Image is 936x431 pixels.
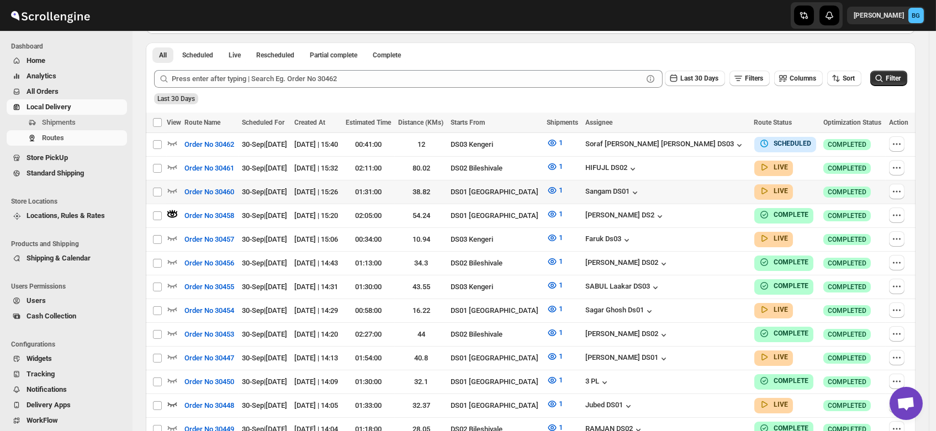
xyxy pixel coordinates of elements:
[559,257,563,265] span: 1
[11,197,127,206] span: Store Locations
[774,211,809,219] b: COMPLETE
[451,119,485,126] span: Starts From
[540,253,569,270] button: 1
[11,240,127,248] span: Products and Shipping
[346,329,392,340] div: 02:27:00
[346,281,392,292] div: 01:30:00
[178,207,241,225] button: Order No 30458
[585,235,632,246] button: Faruk Ds03
[828,259,866,268] span: COMPLETED
[294,329,339,340] div: [DATE] | 14:20
[184,376,234,387] span: Order No 30450
[159,51,167,60] span: All
[294,187,339,198] div: [DATE] | 15:26
[828,354,866,363] span: COMPLETED
[242,140,287,148] span: 30-Sep | [DATE]
[827,71,861,86] button: Sort
[27,354,52,363] span: Widgets
[680,75,718,82] span: Last 30 Days
[178,302,241,320] button: Order No 30454
[790,75,816,82] span: Columns
[7,351,127,366] button: Widgets
[559,352,563,360] span: 1
[585,282,661,293] button: SABUL Laakar DS03
[294,119,325,126] span: Created At
[540,158,569,175] button: 1
[451,376,540,387] div: DS01 [GEOGRAPHIC_DATA]
[27,56,45,65] span: Home
[27,312,76,320] span: Cash Collection
[854,11,904,20] p: [PERSON_NAME]
[178,159,241,177] button: Order No 30461
[27,103,71,111] span: Local Delivery
[184,329,234,340] span: Order No 30453
[157,95,195,103] span: Last 30 Days
[27,401,71,409] span: Delivery Apps
[912,12,921,19] text: BG
[559,210,563,218] span: 1
[451,258,540,269] div: DS02 Bileshivale
[7,308,127,324] button: Cash Collection
[346,119,391,126] span: Estimated Time
[294,139,339,150] div: [DATE] | 15:40
[759,257,809,268] button: COMPLETE
[585,401,634,412] div: Jubed DS01
[398,234,444,245] div: 10.94
[540,134,569,152] button: 1
[398,258,444,269] div: 34.3
[242,283,287,291] span: 30-Sep | [DATE]
[828,164,866,173] span: COMPLETED
[242,211,287,220] span: 30-Sep | [DATE]
[184,187,234,198] span: Order No 30460
[294,163,339,174] div: [DATE] | 15:32
[451,139,540,150] div: DS03 Kengeri
[585,258,669,269] div: [PERSON_NAME] DS02
[774,235,789,242] b: LIVE
[774,140,812,147] b: SCHEDULED
[759,233,789,244] button: LIVE
[7,293,127,308] button: Users
[828,283,866,291] span: COMPLETED
[242,330,287,338] span: 30-Sep | [DATE]
[774,187,789,195] b: LIVE
[451,210,540,221] div: DS01 [GEOGRAPHIC_DATA]
[184,119,220,126] span: Route Name
[540,205,569,223] button: 1
[184,210,234,221] span: Order No 30458
[373,51,401,60] span: Complete
[27,385,67,393] span: Notifications
[585,140,745,151] div: Soraf [PERSON_NAME] [PERSON_NAME] DS03
[184,353,234,364] span: Order No 30447
[585,187,641,198] button: Sangam DS01
[585,377,610,388] div: 3 PL
[759,399,789,410] button: LIVE
[870,71,907,86] button: Filter
[398,187,444,198] div: 38.82
[540,348,569,365] button: 1
[346,210,392,221] div: 02:05:00
[294,305,339,316] div: [DATE] | 14:29
[451,353,540,364] div: DS01 [GEOGRAPHIC_DATA]
[11,282,127,291] span: Users Permissions
[585,306,655,317] button: Sagar Ghosh Ds01
[310,51,357,60] span: Partial complete
[294,400,339,411] div: [DATE] | 14:05
[184,163,234,174] span: Order No 30461
[828,401,866,410] span: COMPLETED
[7,382,127,397] button: Notifications
[774,401,789,408] b: LIVE
[754,119,792,126] span: Route Status
[828,330,866,339] span: COMPLETED
[242,164,287,172] span: 30-Sep | [DATE]
[828,188,866,196] span: COMPLETED
[398,305,444,316] div: 16.22
[729,71,770,86] button: Filters
[172,70,643,88] input: Press enter after typing | Search Eg. Order No 30462
[184,258,234,269] span: Order No 30456
[178,231,241,248] button: Order No 30457
[559,305,563,313] span: 1
[178,326,241,343] button: Order No 30453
